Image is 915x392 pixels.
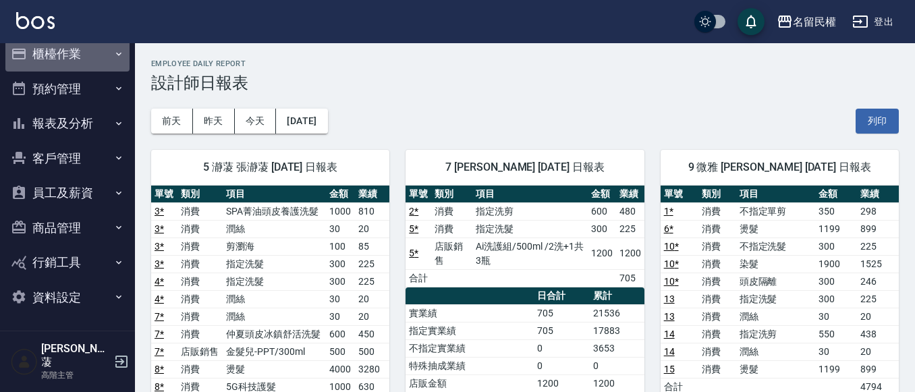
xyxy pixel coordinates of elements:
th: 類別 [431,186,472,203]
td: 300 [815,237,857,255]
img: Person [11,348,38,375]
td: 指定洗髮 [736,290,816,308]
td: 438 [857,325,899,343]
td: 潤絲 [223,290,326,308]
td: 潤絲 [736,308,816,325]
td: 17883 [590,322,644,339]
td: 705 [534,322,590,339]
td: 金髮兒-PPT/300ml [223,343,326,360]
td: 20 [857,343,899,360]
td: 店販銷售 [431,237,472,269]
td: 染髮 [736,255,816,273]
td: Ai洗護組/500ml /2洗+1共3瓶 [472,237,588,269]
button: 行銷工具 [5,245,130,280]
td: 消費 [177,308,223,325]
td: 潤絲 [223,308,326,325]
th: 業績 [355,186,389,203]
td: 燙髮 [223,360,326,378]
td: 300 [815,273,857,290]
td: 899 [857,360,899,378]
td: 20 [355,290,389,308]
button: save [738,8,765,35]
td: 85 [355,237,389,255]
td: 消費 [177,360,223,378]
th: 累計 [590,287,644,305]
td: 550 [815,325,857,343]
td: 0 [534,339,590,357]
th: 項目 [472,186,588,203]
td: 實業績 [406,304,534,322]
td: 899 [857,220,899,237]
td: 450 [355,325,389,343]
a: 13 [664,311,675,322]
td: 225 [355,255,389,273]
td: 0 [534,357,590,374]
td: 不指定實業績 [406,339,534,357]
td: 1199 [815,360,857,378]
button: 資料設定 [5,280,130,315]
td: 消費 [177,325,223,343]
td: 30 [326,290,355,308]
td: 0 [590,357,644,374]
td: 消費 [698,273,736,290]
button: 商品管理 [5,211,130,246]
button: [DATE] [276,109,327,134]
td: 仲夏頭皮冰鎮舒活洗髮 [223,325,326,343]
h3: 設計師日報表 [151,74,899,92]
th: 金額 [326,186,355,203]
td: 600 [588,202,616,220]
td: 消費 [698,325,736,343]
th: 項目 [223,186,326,203]
th: 單號 [406,186,431,203]
h2: Employee Daily Report [151,59,899,68]
a: 15 [664,364,675,374]
td: 店販銷售 [177,343,223,360]
td: 潤絲 [223,220,326,237]
td: 消費 [698,220,736,237]
button: 列印 [856,109,899,134]
button: 前天 [151,109,193,134]
td: 1200 [616,237,644,269]
td: 消費 [177,237,223,255]
h5: [PERSON_NAME]蓤 [41,342,110,369]
a: 13 [664,293,675,304]
button: 櫃檯作業 [5,36,130,72]
td: 1000 [326,202,355,220]
td: 30 [326,220,355,237]
td: SPA菁油頭皮養護洗髮 [223,202,326,220]
button: 今天 [235,109,277,134]
td: 指定洗剪 [472,202,588,220]
td: 20 [355,308,389,325]
td: 480 [616,202,644,220]
table: a dense table [406,186,644,287]
button: 名留民權 [771,8,841,36]
td: 消費 [698,255,736,273]
td: 20 [355,220,389,237]
button: 員工及薪資 [5,175,130,211]
th: 類別 [177,186,223,203]
th: 單號 [661,186,698,203]
td: 30 [326,308,355,325]
td: 30 [815,343,857,360]
td: 300 [326,255,355,273]
td: 消費 [177,290,223,308]
td: 600 [326,325,355,343]
td: 指定洗髮 [223,255,326,273]
td: 4000 [326,360,355,378]
td: 剪瀏海 [223,237,326,255]
td: 合計 [406,269,431,287]
th: 金額 [588,186,616,203]
td: 300 [588,220,616,237]
td: 810 [355,202,389,220]
td: 店販金額 [406,374,534,392]
td: 燙髮 [736,360,816,378]
td: 225 [857,237,899,255]
td: 705 [616,269,644,287]
td: 指定洗髮 [472,220,588,237]
span: 9 微雅 [PERSON_NAME] [DATE] 日報表 [677,161,883,174]
td: 1200 [588,237,616,269]
td: 潤絲 [736,343,816,360]
button: 昨天 [193,109,235,134]
td: 指定實業績 [406,322,534,339]
td: 225 [355,273,389,290]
